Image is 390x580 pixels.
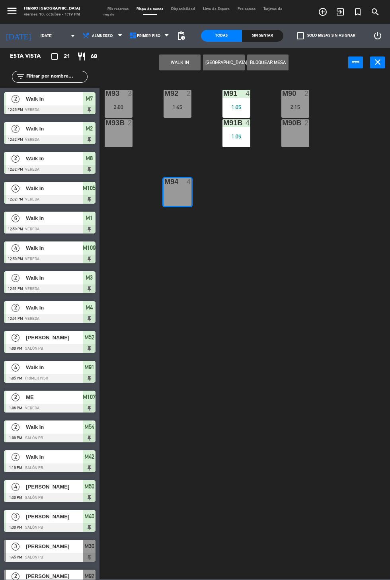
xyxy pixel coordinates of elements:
span: Walk In [26,363,83,372]
span: 6 [12,214,19,222]
span: Walk In [26,125,83,133]
span: Walk In [26,453,83,461]
span: check_box_outline_blank [297,32,304,39]
span: Disponibilidad [167,7,199,11]
span: M2 [86,124,93,133]
div: M93B [105,119,106,127]
span: M109 [83,243,96,253]
span: Mis reservas [103,7,133,11]
i: power_input [351,57,361,67]
span: Walk In [26,214,83,222]
button: menu [6,5,18,19]
span: 4 [12,483,19,491]
span: 2 [12,155,19,163]
span: Walk In [26,244,83,252]
span: ME [26,393,83,401]
span: M7 [86,94,93,103]
span: [PERSON_NAME] [26,542,83,551]
span: 2 [12,453,19,461]
span: Walk In [26,95,83,103]
span: 3 [12,513,19,521]
div: 1:05 [222,104,250,110]
div: 4 [246,119,250,127]
div: 2:15 [281,104,309,110]
span: M3 [86,273,93,282]
div: 2:00 [105,104,133,110]
span: [PERSON_NAME] [26,483,83,491]
div: 3 [128,90,133,97]
span: 68 [91,52,97,61]
span: 2 [12,334,19,342]
span: 2 [12,274,19,282]
span: M40 [84,512,94,521]
span: Walk In [26,304,83,312]
input: Filtrar por nombre... [25,72,87,81]
label: Solo mesas sin asignar [297,32,355,39]
i: restaurant [77,52,86,61]
i: turned_in_not [353,7,363,17]
div: Hierro [GEOGRAPHIC_DATA] [24,6,80,12]
div: 2 [304,119,309,127]
button: Bloquear Mesa [247,54,289,70]
div: Sin sentar [242,30,283,42]
button: close [370,56,385,68]
div: 1:05 [222,134,250,139]
span: 2 [12,95,19,103]
button: [GEOGRAPHIC_DATA] [203,54,244,70]
button: power_input [348,56,363,68]
i: menu [6,5,18,17]
div: M93 [105,90,106,97]
span: M50 [84,482,94,491]
span: 2 [12,423,19,431]
i: close [373,57,382,67]
span: 2 [12,304,19,312]
i: add_circle_outline [318,7,328,17]
span: M52 [84,333,94,342]
i: crop_square [50,52,59,61]
span: Walk In [26,274,83,282]
div: Todas [201,30,242,42]
i: arrow_drop_down [68,31,78,41]
span: Almuerzo [92,34,113,38]
span: M1 [86,213,93,223]
button: WALK IN [159,54,201,70]
div: viernes 10. octubre - 1:19 PM [24,12,80,18]
span: M91 [84,362,94,372]
span: 4 [12,185,19,193]
div: 2 [304,90,309,97]
span: Pre-acceso [234,7,259,11]
span: M105 [83,183,96,193]
span: Walk In [26,184,83,193]
span: Lista de Espera [199,7,234,11]
span: 4 [12,364,19,372]
span: Mapa de mesas [133,7,167,11]
div: 4 [187,178,191,185]
span: M30 [84,541,94,551]
span: Walk In [26,154,83,163]
div: M92 [164,90,165,97]
div: 1:45 [164,104,191,110]
span: [PERSON_NAME] [26,512,83,521]
span: pending_actions [176,31,186,41]
i: exit_to_app [335,7,345,17]
i: filter_list [16,72,25,82]
span: M4 [86,303,93,312]
div: 4 [246,90,250,97]
i: power_settings_new [373,31,382,41]
span: [PERSON_NAME] [26,333,83,342]
div: Esta vista [4,52,57,61]
div: 2 [128,119,133,127]
span: M42 [84,452,94,461]
span: M8 [86,154,93,163]
span: M54 [84,422,94,432]
span: 2 [12,125,19,133]
span: 21 [64,52,70,61]
i: search [370,7,380,17]
span: M107 [83,392,96,402]
div: 2 [187,90,191,97]
span: 2 [12,393,19,401]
